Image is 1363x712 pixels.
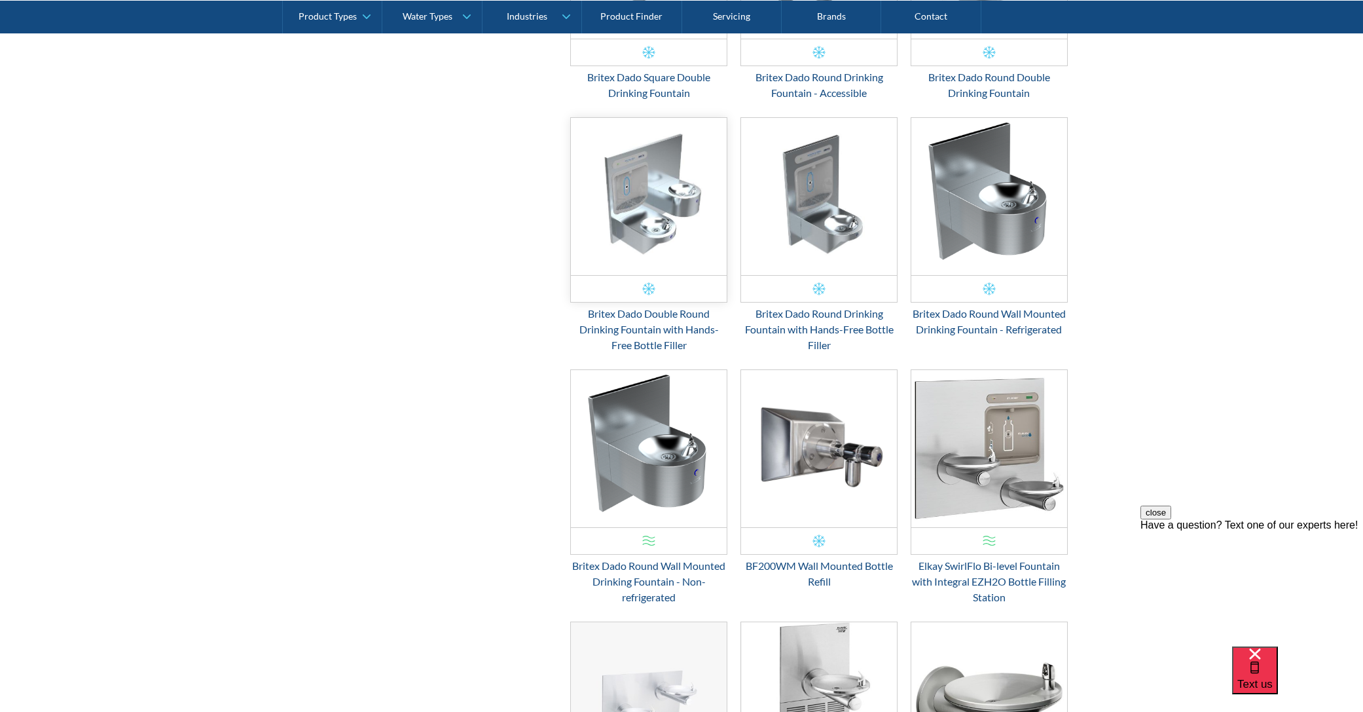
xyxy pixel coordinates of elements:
div: Britex Dado Round Double Drinking Fountain [911,69,1068,101]
div: Industries [507,10,547,22]
iframe: podium webchat widget bubble [1232,646,1363,712]
a: BF200WM Wall Mounted Bottle RefillBF200WM Wall Mounted Bottle Refill [740,369,898,590]
div: Product Types [299,10,357,22]
div: BF200WM Wall Mounted Bottle Refill [740,558,898,590]
div: Britex Dado Round Drinking Fountain with Hands-Free Bottle Filler [740,306,898,353]
a: Elkay SwirlFlo Bi-level Fountain with Integral EZH2O Bottle Filling StationElkay SwirlFlo Bi-leve... [911,369,1068,605]
img: Elkay SwirlFlo Bi-level Fountain with Integral EZH2O Bottle Filling Station [911,370,1067,527]
div: Water Types [403,10,452,22]
div: Britex Dado Round Drinking Fountain - Accessible [740,69,898,101]
iframe: podium webchat widget prompt [1140,506,1363,663]
div: Britex Dado Double Round Drinking Fountain with Hands-Free Bottle Filler [570,306,727,353]
div: Elkay SwirlFlo Bi-level Fountain with Integral EZH2O Bottle Filling Station [911,558,1068,605]
div: Britex Dado Square Double Drinking Fountain [570,69,727,101]
a: Britex Dado Round Wall Mounted Drinking Fountain - Non-refrigeratedBritex Dado Round Wall Mounted... [570,369,727,605]
a: Britex Dado Round Wall Mounted Drinking Fountain - Refrigerated Britex Dado Round Wall Mounted Dr... [911,117,1068,337]
img: Britex Dado Round Wall Mounted Drinking Fountain - Non-refrigerated [571,370,727,527]
img: Britex Dado Round Wall Mounted Drinking Fountain - Refrigerated [911,118,1067,275]
a: Britex Dado Round Drinking Fountain with Hands-Free Bottle FillerBritex Dado Round Drinking Fount... [740,117,898,353]
img: Britex Dado Double Round Drinking Fountain with Hands-Free Bottle Filler [571,118,727,275]
img: BF200WM Wall Mounted Bottle Refill [741,370,897,527]
div: Britex Dado Round Wall Mounted Drinking Fountain - Refrigerated [911,306,1068,337]
img: Britex Dado Round Drinking Fountain with Hands-Free Bottle Filler [741,118,897,275]
a: Britex Dado Double Round Drinking Fountain with Hands-Free Bottle FillerBritex Dado Double Round ... [570,117,727,353]
div: Britex Dado Round Wall Mounted Drinking Fountain - Non-refrigerated [570,558,727,605]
